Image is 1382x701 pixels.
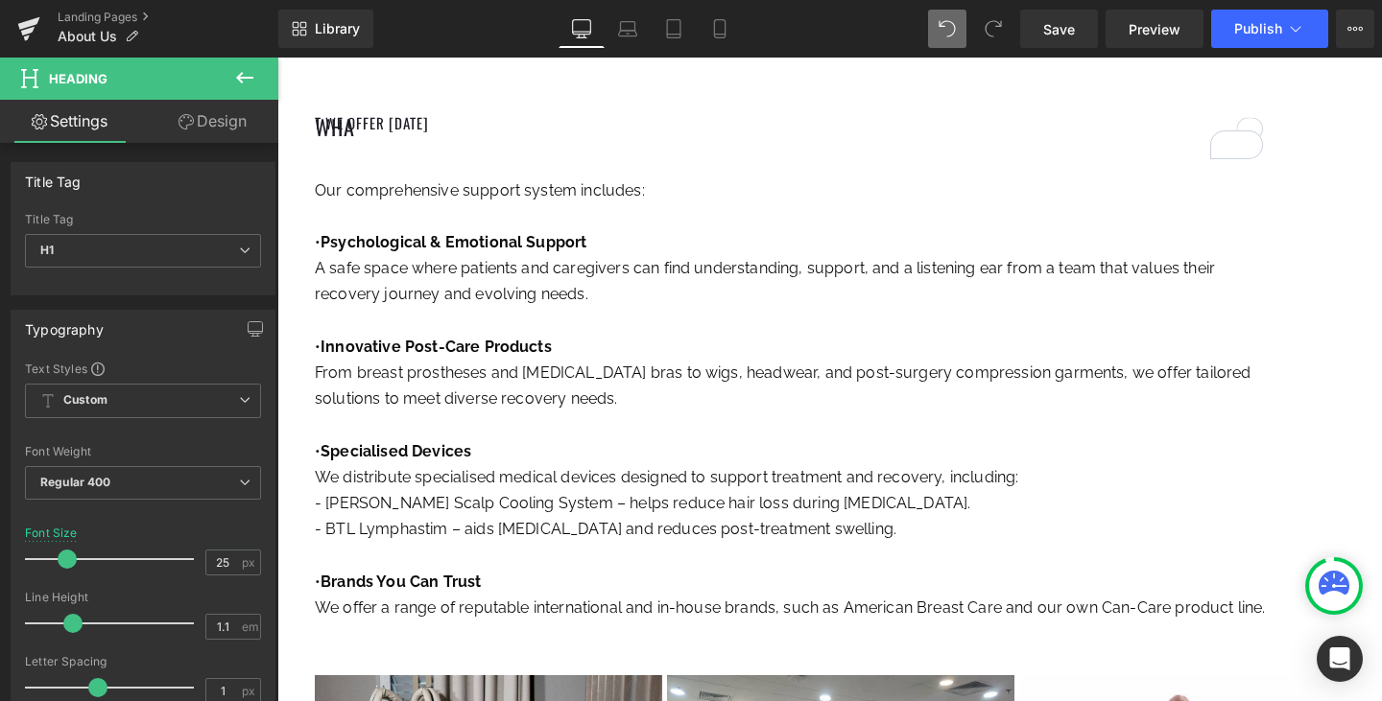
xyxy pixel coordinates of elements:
[25,361,261,376] div: Text Styles
[25,311,104,338] div: Typography
[25,163,82,190] div: Title Tag
[1317,636,1363,682] div: Open Intercom Messenger
[25,445,261,458] div: Font Weight
[697,10,743,48] a: Mobile
[315,20,360,37] span: Library
[1106,10,1203,48] a: Preview
[651,10,697,48] a: Tablet
[1043,19,1075,39] span: Save
[1336,10,1374,48] button: More
[25,526,78,540] div: Font Size
[277,58,1382,701] iframe: To enrich screen reader interactions, please activate Accessibility in Grammarly extension settings
[974,10,1013,48] button: Redo
[58,10,278,25] a: Landing Pages
[63,392,107,409] b: Custom
[605,10,651,48] a: Laptop
[1129,19,1180,39] span: Preview
[40,475,111,489] b: Regular 400
[278,10,373,48] a: New Library
[25,591,261,604] div: Line Height
[40,243,54,257] b: H1
[242,620,258,633] span: em
[242,685,258,697] span: px
[559,10,605,48] a: Desktop
[242,556,258,569] span: px
[49,71,107,86] span: Heading
[143,100,282,143] a: Design
[1211,10,1328,48] button: Publish
[25,655,261,668] div: Letter Spacing
[928,10,966,48] button: Undo
[25,213,261,226] div: Title Tag
[1234,21,1282,36] span: Publish
[58,29,117,44] span: About Us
